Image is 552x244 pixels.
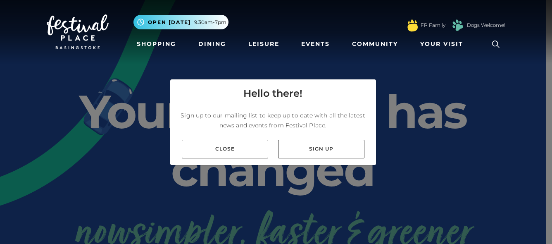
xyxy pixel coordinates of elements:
[133,36,179,52] a: Shopping
[278,140,364,158] a: Sign up
[194,19,226,26] span: 9.30am-7pm
[245,36,283,52] a: Leisure
[420,40,463,48] span: Your Visit
[298,36,333,52] a: Events
[182,140,268,158] a: Close
[148,19,191,26] span: Open [DATE]
[47,14,109,49] img: Festival Place Logo
[133,15,228,29] button: Open [DATE] 9.30am-7pm
[417,36,471,52] a: Your Visit
[421,22,445,29] a: FP Family
[195,36,229,52] a: Dining
[349,36,401,52] a: Community
[243,86,302,101] h4: Hello there!
[467,22,505,29] a: Dogs Welcome!
[177,110,369,130] p: Sign up to our mailing list to keep up to date with all the latest news and events from Festival ...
